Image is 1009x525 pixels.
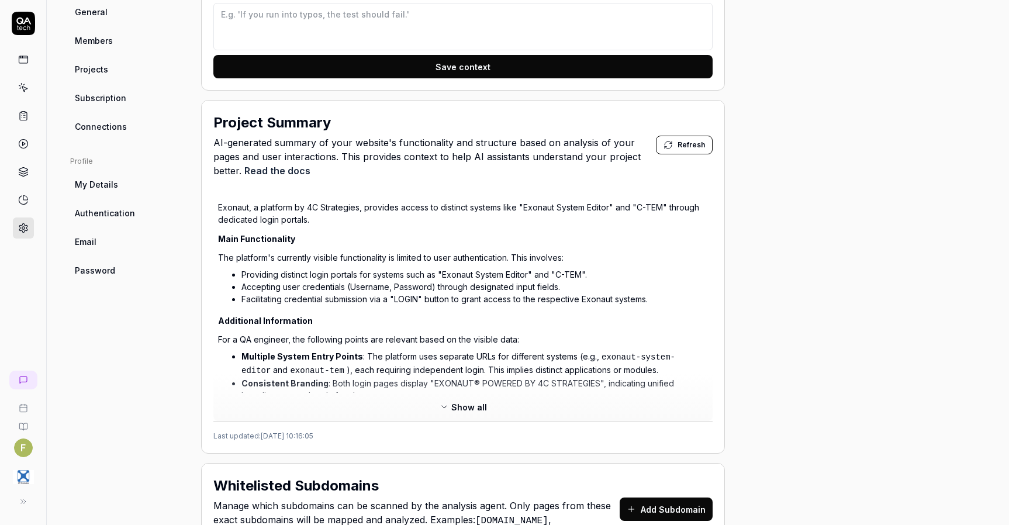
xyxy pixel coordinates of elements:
[218,251,708,264] p: The platform's currently visible functionality is limited to user authentication. This involves:
[213,55,713,78] button: Save context
[14,438,33,457] button: F
[213,136,656,178] span: AI-generated summary of your website's functionality and structure based on analysis of your page...
[213,112,331,133] h2: Project Summary
[70,156,182,167] div: Profile
[656,136,713,154] button: Refresh
[75,120,127,133] span: Connections
[241,268,708,281] li: Providing distinct login portals for systems such as "Exonaut System Editor" and "C-TEM".
[75,63,108,75] span: Projects
[70,116,182,137] a: Connections
[75,236,96,248] span: Email
[75,34,113,47] span: Members
[5,413,42,431] a: Documentation
[70,30,182,51] a: Members
[241,350,708,377] li: : The platform uses separate URLs for different systems (e.g., and ), each requiring independent ...
[13,467,34,488] img: 4C Strategies Logo
[241,281,708,293] li: Accepting user credentials (Username, Password) through designated input fields.
[75,264,115,277] span: Password
[433,398,494,416] button: Show all
[218,333,708,346] p: For a QA engineer, the following points are relevant based on the visible data:
[70,58,182,80] a: Projects
[218,233,708,245] h3: Main Functionality
[70,260,182,281] a: Password
[620,498,713,521] button: Add Subdomain
[241,378,329,388] strong: Consistent Branding
[70,202,182,224] a: Authentication
[241,377,708,402] li: : Both login pages display "EXONAUT® POWERED BY 4C STRATEGIES", indicating unified branding acros...
[213,421,713,441] div: Last updated: [DATE] 10:16:05
[70,174,182,195] a: My Details
[70,231,182,253] a: Email
[213,475,379,496] h2: Whitelisted Subdomains
[75,92,126,104] span: Subscription
[218,315,708,327] h3: Additional Information
[218,201,708,226] p: Exonaut, a platform by 4C Strategies, provides access to distinct systems like "Exonaut System Ed...
[70,87,182,109] a: Subscription
[5,457,42,490] button: 4C Strategies Logo
[9,371,37,389] a: New conversation
[75,207,135,219] span: Authentication
[70,1,182,23] a: General
[244,165,310,177] a: Read the docs
[241,351,363,361] strong: Multiple System Entry Points
[288,365,346,377] code: exonaut-tem
[5,394,42,413] a: Book a call with us
[678,140,705,150] span: Refresh
[75,178,118,191] span: My Details
[451,401,487,413] span: Show all
[241,293,708,305] li: Facilitating credential submission via a "LOGIN" button to grant access to the respective Exonaut...
[75,6,108,18] span: General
